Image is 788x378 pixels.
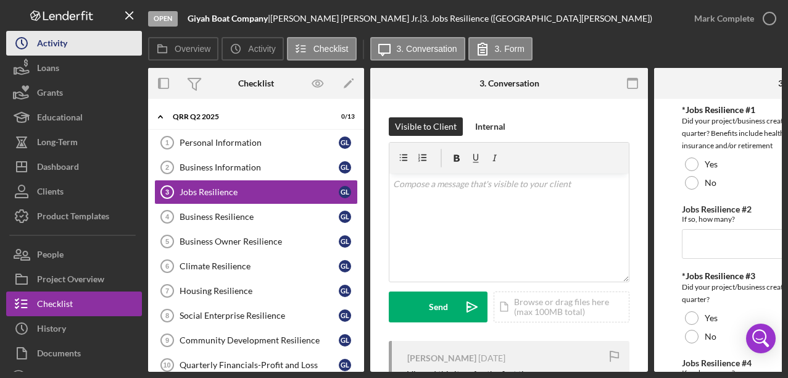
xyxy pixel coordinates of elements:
div: G L [339,136,351,149]
button: 3. Form [468,37,533,61]
tspan: 6 [165,262,169,270]
div: 3. Jobs Resilience ([GEOGRAPHIC_DATA][PERSON_NAME]) [422,14,652,23]
a: 10Quarterly Financials-Profit and LossGL [154,353,358,377]
button: Product Templates [6,204,142,229]
tspan: 4 [165,213,170,220]
div: Jobs Resilience [180,187,339,197]
div: Loans [37,56,59,83]
label: Activity [248,44,275,54]
button: Checklist [287,37,357,61]
b: Giyah Boat Company [188,13,268,23]
label: Overview [175,44,210,54]
div: [PERSON_NAME] [PERSON_NAME] Jr. | [270,14,422,23]
div: Business Owner Resilience [180,237,339,246]
button: Overview [148,37,218,61]
button: Dashboard [6,154,142,179]
div: Checklist [238,78,274,88]
div: Visible to Client [395,117,457,136]
button: Activity [6,31,142,56]
a: 8Social Enterprise ResilienceGL [154,303,358,328]
label: Jobs Resilience #2 [682,204,752,214]
tspan: 9 [165,337,169,344]
div: Business Resilience [180,212,339,222]
label: 3. Conversation [397,44,457,54]
time: 2025-08-14 22:58 [478,353,505,363]
label: 3. Form [495,44,525,54]
div: Documents [37,341,81,369]
div: Business Information [180,162,339,172]
div: QRR Q2 2025 [173,113,324,120]
button: 3. Conversation [370,37,465,61]
div: G L [339,211,351,223]
button: History [6,316,142,341]
button: People [6,242,142,267]
div: Clients [37,179,64,207]
label: No [705,178,716,188]
button: Documents [6,341,142,366]
div: G L [339,260,351,272]
a: 7Housing ResilienceGL [154,279,358,303]
button: Educational [6,105,142,130]
div: Dashboard [37,154,79,182]
div: G L [339,309,351,322]
div: Checklist [37,292,73,319]
button: Loans [6,56,142,80]
button: Grants [6,80,142,105]
div: Quarterly Financials-Profit and Loss [180,360,339,370]
button: Clients [6,179,142,204]
div: Housing Resilience [180,286,339,296]
tspan: 1 [165,139,169,146]
div: Social Enterprise Resilience [180,311,339,321]
div: G L [339,334,351,346]
button: Activity [222,37,283,61]
a: 2Business InformationGL [154,155,358,180]
button: Mark Complete [682,6,782,31]
div: Internal [475,117,505,136]
div: Long-Term [37,130,78,157]
div: G L [339,285,351,297]
tspan: 7 [165,287,169,295]
div: Product Templates [37,204,109,232]
button: Internal [469,117,512,136]
button: Visible to Client [389,117,463,136]
tspan: 2 [165,164,169,171]
div: History [37,316,66,344]
div: Open Intercom Messenger [746,324,776,353]
div: Educational [37,105,83,133]
label: Jobs Resilience #4 [682,358,752,368]
a: 5Business Owner ResilienceGL [154,229,358,254]
label: No [705,332,716,342]
div: Climate Resilience [180,261,339,271]
a: 3Jobs ResilienceGL [154,180,358,204]
div: Project Overview [37,267,104,295]
div: Mark Complete [694,6,754,31]
button: Checklist [6,292,142,316]
div: [PERSON_NAME] [407,353,476,363]
div: G L [339,359,351,371]
div: G L [339,161,351,174]
div: G L [339,186,351,198]
tspan: 5 [165,238,169,245]
button: Project Overview [6,267,142,292]
div: Personal Information [180,138,339,148]
a: 6Climate ResilienceGL [154,254,358,279]
div: Open [148,11,178,27]
button: Long-Term [6,130,142,154]
label: Yes [705,159,718,169]
label: Yes [705,313,718,323]
a: 9Community Development ResilienceGL [154,328,358,353]
div: Activity [37,31,67,59]
tspan: 10 [163,361,170,369]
